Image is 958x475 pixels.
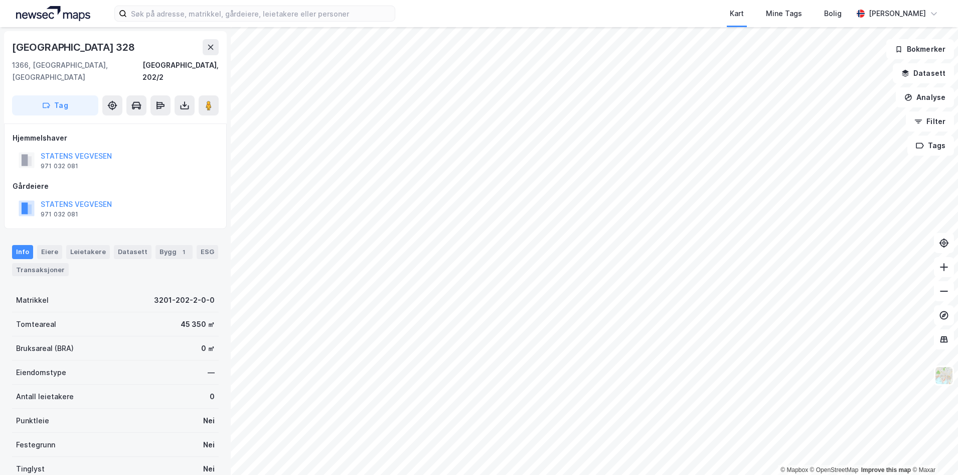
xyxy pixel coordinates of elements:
iframe: Chat Widget [908,427,958,475]
a: Improve this map [861,466,911,473]
div: 971 032 081 [41,162,78,170]
div: Matrikkel [16,294,49,306]
div: [GEOGRAPHIC_DATA], 202/2 [142,59,219,83]
div: 1366, [GEOGRAPHIC_DATA], [GEOGRAPHIC_DATA] [12,59,142,83]
div: 3201-202-2-0-0 [154,294,215,306]
div: Bruksareal (BRA) [16,342,74,354]
div: 1 [179,247,189,257]
div: Info [12,245,33,259]
div: Bygg [155,245,193,259]
div: Datasett [114,245,151,259]
div: 45 350 ㎡ [181,318,215,330]
div: Nei [203,415,215,427]
div: Transaksjoner [12,263,69,276]
div: [PERSON_NAME] [869,8,926,20]
button: Datasett [893,63,954,83]
div: Antall leietakere [16,391,74,403]
button: Tags [907,136,954,156]
div: 0 ㎡ [201,342,215,354]
div: Hjemmelshaver [13,132,218,144]
div: Nei [203,463,215,475]
div: Tomteareal [16,318,56,330]
a: OpenStreetMap [810,466,859,473]
div: Punktleie [16,415,49,427]
div: Tinglyst [16,463,45,475]
div: Bolig [824,8,842,20]
div: Mine Tags [766,8,802,20]
div: Leietakere [66,245,110,259]
div: Eiendomstype [16,367,66,379]
input: Søk på adresse, matrikkel, gårdeiere, leietakere eller personer [127,6,395,21]
div: — [208,367,215,379]
div: Eiere [37,245,62,259]
button: Analyse [896,87,954,107]
div: 0 [210,391,215,403]
div: [GEOGRAPHIC_DATA] 328 [12,39,137,55]
div: Nei [203,439,215,451]
button: Bokmerker [886,39,954,59]
img: logo.a4113a55bc3d86da70a041830d287a7e.svg [16,6,90,21]
div: Gårdeiere [13,180,218,192]
img: Z [934,366,953,385]
button: Tag [12,95,98,115]
div: Festegrunn [16,439,55,451]
a: Mapbox [780,466,808,473]
button: Filter [906,111,954,132]
div: 971 032 081 [41,210,78,218]
div: Kart [730,8,744,20]
div: ESG [197,245,218,259]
